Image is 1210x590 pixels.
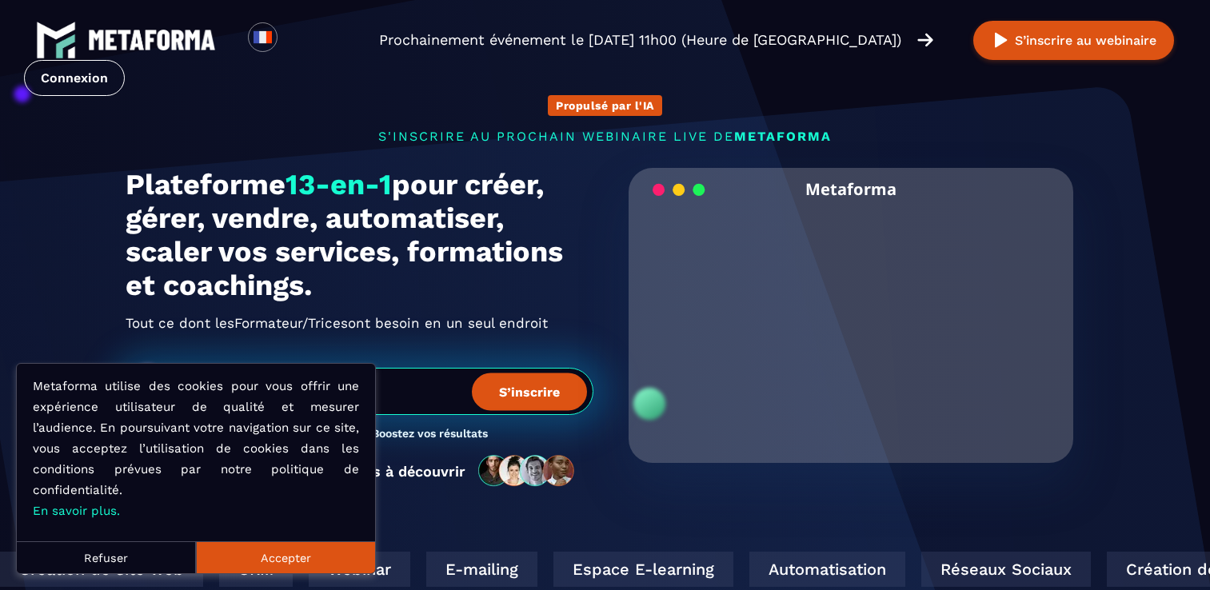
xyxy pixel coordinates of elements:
[33,376,359,521] p: Metaforma utilise des cookies pour vous offrir une expérience utilisateur de qualité et mesurer l...
[372,427,488,442] h3: Boostez vos résultats
[546,552,726,587] div: Espace E-learning
[734,129,832,144] span: METAFORMA
[17,541,196,573] button: Refuser
[24,60,125,96] a: Connexion
[805,168,897,210] h2: Metaforma
[286,168,392,201] span: 13-en-1
[641,210,1062,421] video: Your browser does not support the video tag.
[973,21,1174,60] button: S’inscrire au webinaire
[653,182,705,197] img: loading
[473,454,581,488] img: community-people
[472,373,587,410] button: S’inscrire
[88,30,216,50] img: logo
[36,20,76,60] img: logo
[991,30,1011,50] img: play
[126,310,593,336] h2: Tout ce dont les ont besoin en un seul endroit
[742,552,898,587] div: Automatisation
[278,22,317,58] div: Search for option
[291,30,303,50] input: Search for option
[196,541,375,573] button: Accepter
[914,552,1084,587] div: Réseaux Sociaux
[33,504,120,518] a: En savoir plus.
[126,168,593,302] h1: Plateforme pour créer, gérer, vendre, automatiser, scaler vos services, formations et coachings.
[126,129,1085,144] p: s'inscrire au prochain webinaire live de
[917,31,933,49] img: arrow-right
[379,29,901,51] p: Prochainement événement le [DATE] 11h00 (Heure de [GEOGRAPHIC_DATA])
[302,552,403,587] div: Webinar
[253,27,273,47] img: fr
[419,552,530,587] div: E-mailing
[234,310,348,336] span: Formateur/Trices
